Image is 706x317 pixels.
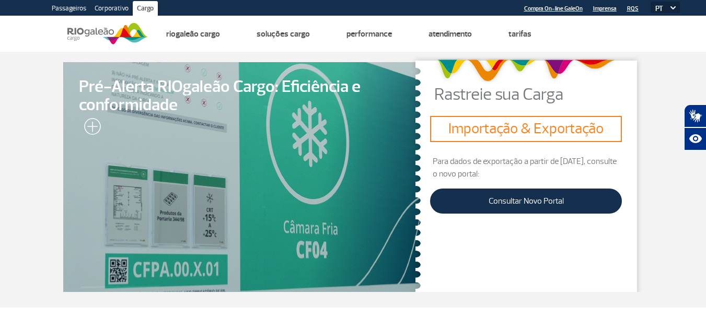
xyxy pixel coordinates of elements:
a: Pré-Alerta RIOgaleão Cargo: Eficiência e conformidade [63,62,421,292]
a: Corporativo [90,1,133,18]
a: Imprensa [593,5,617,12]
a: Soluções Cargo [257,29,310,39]
span: Pré-Alerta RIOgaleão Cargo: Eficiência e conformidade [79,78,405,114]
img: grafismo [433,54,619,86]
a: Consultar Novo Portal [430,189,622,214]
a: Atendimento [429,29,472,39]
a: Tarifas [508,29,531,39]
a: Riogaleão Cargo [166,29,220,39]
button: Abrir tradutor de língua de sinais. [684,104,706,127]
a: Cargo [133,1,158,18]
h3: Importação & Exportação [434,120,618,138]
div: Plugin de acessibilidade da Hand Talk. [684,104,706,150]
button: Abrir recursos assistivos. [684,127,706,150]
a: Passageiros [48,1,90,18]
img: leia-mais [79,118,101,139]
a: Compra On-line GaleOn [524,5,583,12]
a: RQS [627,5,639,12]
a: Performance [346,29,392,39]
p: Para dados de exportação a partir de [DATE], consulte o novo portal: [430,155,622,180]
p: Rastreie sua Carga [434,86,643,103]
